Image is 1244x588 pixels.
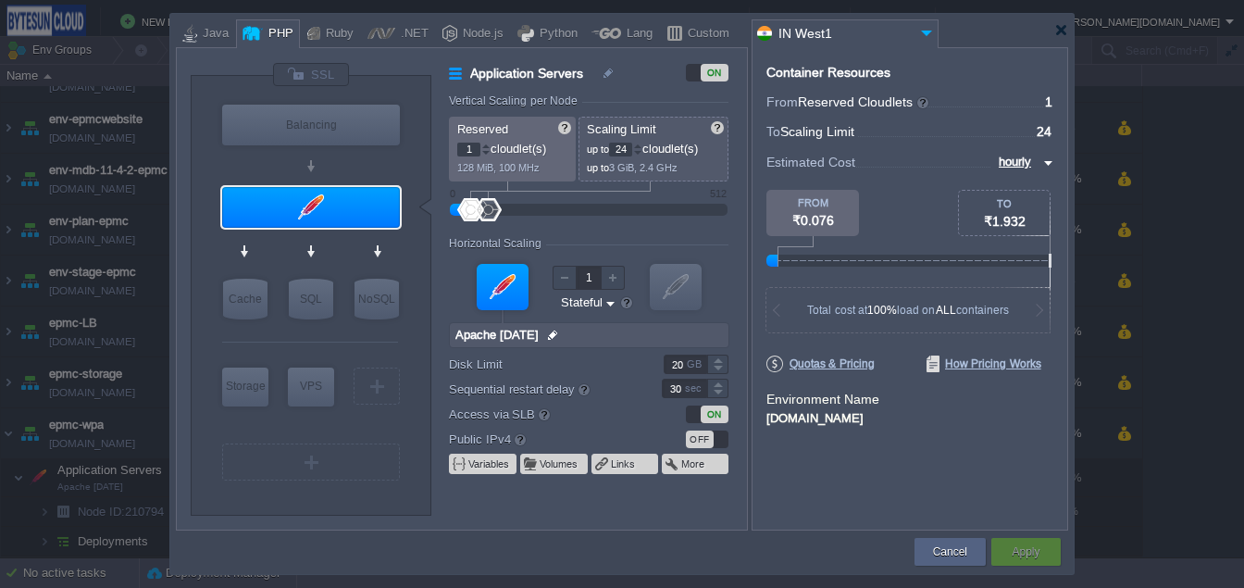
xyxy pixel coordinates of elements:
[933,543,967,561] button: Cancel
[587,144,609,155] span: up to
[222,444,400,481] div: Create New Layer
[450,188,455,199] div: 0
[288,368,334,407] div: Elastic VPS
[611,457,637,471] button: Links
[766,152,855,172] span: Estimated Cost
[222,105,400,145] div: Load Balancer
[710,188,727,199] div: 512
[457,137,569,156] p: cloudlet(s)
[320,20,354,48] div: Ruby
[197,20,229,48] div: Java
[766,408,1053,425] div: [DOMAIN_NAME]
[354,368,400,405] div: Create New Layer
[449,355,637,374] label: Disk Limit
[222,368,268,405] div: Storage
[449,94,582,107] div: Vertical Scaling per Node
[609,162,678,173] span: 3 GiB, 2.4 GHz
[1012,543,1039,561] button: Apply
[766,197,859,208] div: FROM
[449,404,637,424] label: Access via SLB
[701,64,728,81] div: ON
[766,94,798,109] span: From
[288,368,334,405] div: VPS
[468,457,511,471] button: Variables
[959,198,1050,209] div: TO
[534,20,578,48] div: Python
[1045,94,1052,109] span: 1
[222,368,268,407] div: Storage Containers
[263,20,293,48] div: PHP
[540,457,579,471] button: Volumes
[685,380,705,397] div: sec
[766,124,780,139] span: To
[766,392,879,407] label: Environment Name
[457,20,504,48] div: Node.js
[687,356,705,373] div: GB
[681,457,706,471] button: More
[701,406,728,423] div: ON
[457,162,540,173] span: 128 MiB, 100 MHz
[792,213,834,228] span: ₹0.076
[222,105,400,145] div: Balancing
[355,279,399,319] div: NoSQL Databases
[686,431,714,448] div: OFF
[587,162,609,173] span: up to
[457,122,508,136] span: Reserved
[289,279,333,319] div: SQL Databases
[395,20,429,48] div: .NET
[766,356,875,372] span: Quotas & Pricing
[682,20,729,48] div: Custom
[449,429,637,449] label: Public IPv4
[927,356,1041,372] span: How Pricing Works
[621,20,653,48] div: Lang
[766,66,890,80] div: Container Resources
[223,279,267,319] div: Cache
[587,122,656,136] span: Scaling Limit
[355,279,399,319] div: NoSQL
[289,279,333,319] div: SQL
[222,187,400,228] div: Application Servers
[587,137,722,156] p: cloudlet(s)
[449,379,637,399] label: Sequential restart delay
[780,124,854,139] span: Scaling Limit
[798,94,930,109] span: Reserved Cloudlets
[1037,124,1051,139] span: 24
[984,214,1026,229] span: ₹1.932
[449,237,546,250] div: Horizontal Scaling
